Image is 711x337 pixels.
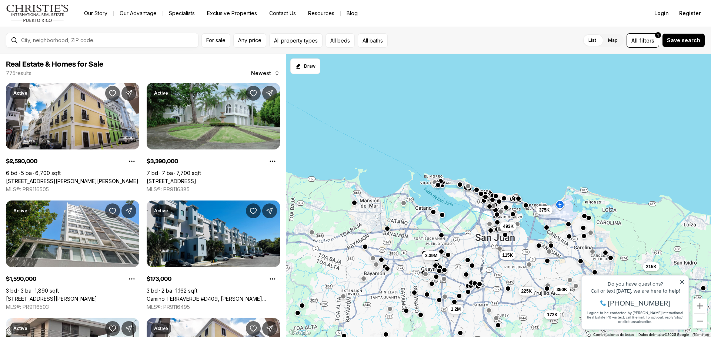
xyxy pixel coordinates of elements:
button: All beds [326,33,355,48]
span: [PHONE_NUMBER] [30,35,92,42]
button: Start drawing [290,58,320,74]
span: 225K [521,288,532,294]
span: 1 [657,32,659,38]
span: 115K [503,252,513,258]
a: Our Story [78,8,113,18]
p: Active [154,208,168,214]
button: Property options [124,272,139,286]
button: 350K [554,285,570,294]
span: I agree to be contacted by [PERSON_NAME] International Real Estate PR via text, call & email. To ... [9,46,106,60]
button: 215K [643,262,660,271]
button: Any price [233,33,266,48]
span: 3.39M [425,253,437,259]
a: Our Advantage [114,8,163,18]
span: Login [654,10,669,16]
span: Register [679,10,701,16]
button: Share Property [121,86,136,101]
span: 350K [557,287,567,293]
button: Property options [124,154,139,169]
a: Blog [341,8,364,18]
span: For sale [206,37,226,43]
span: Datos del mapa ©2025 Google [638,333,689,337]
button: 173K [544,310,561,319]
button: 375K [536,206,553,215]
span: filters [639,37,654,44]
a: Exclusive Properties [201,8,263,18]
button: Save Property: Camino TERRAVERDE #D409 [246,203,261,218]
button: Newest [247,66,284,81]
button: Login [650,6,673,21]
span: Real Estate & Homes for Sale [6,61,103,68]
button: 493K [500,222,517,231]
a: 152 CALLE LUNA, SAN JUAN PR, 00901 [6,178,138,185]
button: Property options [265,272,280,286]
button: Save Property: 54 KING'S COURT ST #10B [105,203,120,218]
span: 375K [539,207,550,213]
p: Active [13,208,27,214]
div: Do you have questions? [8,17,107,22]
span: 1.2M [451,306,461,312]
label: List [583,34,602,47]
button: Save Property: 504 TINTILLO HILLS ESTATES RD [246,86,261,101]
button: 115K [500,251,516,260]
a: Términos (se abre en una nueva pestaña) [693,333,709,337]
button: 3.39M [422,251,440,260]
div: Call or text [DATE], we are here to help! [8,24,107,29]
span: 493K [503,223,514,229]
button: Reducir [692,314,707,328]
button: All property types [269,33,323,48]
button: Save Property: 1 VENUS GARDES [105,321,120,336]
button: Ampliar [692,299,707,313]
p: 775 results [6,70,31,76]
span: Save search [667,37,700,43]
button: 1.2M [448,305,464,314]
p: Active [154,326,168,331]
span: Newest [251,70,271,76]
a: 504 TINTILLO HILLS ESTATES RD, GUAYNABO PR, 00966 [147,178,196,185]
button: Share Property [121,203,136,218]
p: Active [13,90,27,96]
span: All [631,37,638,44]
label: Map [602,34,624,47]
img: logo [6,4,69,22]
button: Register [675,6,705,21]
a: 54 KING'S COURT ST #10B, SAN JUAN PR, 00911 [6,296,97,302]
button: Contact Us [263,8,302,18]
button: For sale [201,33,230,48]
button: Allfilters1 [627,33,659,48]
span: Any price [238,37,261,43]
button: Share Property [262,86,277,101]
button: 225K [518,287,535,296]
button: Save search [662,33,705,47]
button: All baths [358,33,388,48]
span: 215K [646,264,657,270]
button: Share Property [121,321,136,336]
span: 173K [547,312,558,318]
button: Save Property: 152 CALLE LUNA [105,86,120,101]
a: Specialists [163,8,201,18]
p: Active [154,90,168,96]
button: Share Property [262,203,277,218]
a: Resources [302,8,340,18]
a: Camino TERRAVERDE #D409, TRUJILLO ALTO PR, 00976 [147,296,280,302]
button: Share Property [262,321,277,336]
button: Property options [265,154,280,169]
p: Active [13,326,27,331]
button: Save Property: 152 CALLE LUNA [246,321,261,336]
